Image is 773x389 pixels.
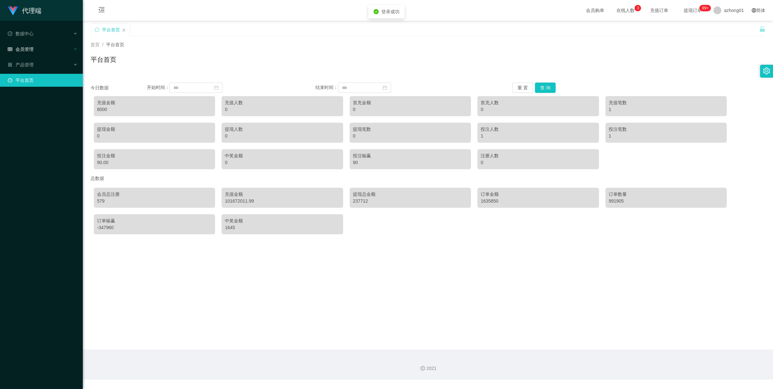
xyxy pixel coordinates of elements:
sup: 1192 [699,5,711,11]
div: 提现笔数 [353,126,468,133]
img: logo.9652507e.png [8,6,18,16]
div: 提现金额 [97,126,212,133]
div: 0 [481,106,595,113]
div: 订单金额 [481,191,595,198]
div: 1 [609,106,724,113]
div: 今日数据 [91,84,147,91]
div: 充值金额 [225,191,340,198]
div: 90 [353,159,468,166]
a: 代理端 [8,8,41,13]
div: 101672011.99 [225,198,340,205]
div: 提现总金额 [353,191,468,198]
div: 1635850 [481,198,595,205]
div: 90.00 [97,159,212,166]
div: 会员总注册 [97,191,212,198]
div: 0 [481,159,595,166]
h1: 代理端 [22,0,41,21]
div: 中奖金额 [225,152,340,159]
div: 237712 [353,198,468,205]
span: 会员管理 [8,47,34,52]
div: 0 [353,133,468,139]
span: 首页 [91,42,100,47]
span: 数据中心 [8,31,34,36]
h1: 平台首页 [91,55,116,64]
i: 图标: calendar [383,85,387,90]
div: 首充金额 [353,99,468,106]
i: 图标: menu-fold [91,0,113,21]
span: 结束时间： [315,85,338,90]
div: 投注笔数 [609,126,724,133]
i: 图标: calendar [214,85,219,90]
div: 订单输赢 [97,217,212,224]
div: 2021 [88,365,768,372]
i: 图标: table [8,47,12,51]
div: 0 [225,159,340,166]
i: 图标: appstore-o [8,62,12,67]
div: 充值笔数 [609,99,724,106]
span: / [102,42,103,47]
i: 图标: unlock [759,26,765,32]
div: 平台首页 [102,24,120,36]
a: 图标: dashboard平台首页 [8,74,78,87]
span: 登录成功 [381,9,399,14]
span: 在线人数 [613,8,638,13]
span: 充值订单 [647,8,671,13]
div: 0 [97,133,212,139]
div: 提现人数 [225,126,340,133]
button: 查 询 [535,83,556,93]
div: 1645 [225,224,340,231]
span: 提现订单 [680,8,705,13]
div: 首充人数 [481,99,595,106]
div: 注册人数 [481,152,595,159]
i: 图标: global [752,8,756,13]
i: icon: check-circle [374,9,379,14]
sup: 3 [635,5,641,11]
span: 平台首页 [106,42,124,47]
div: 投注金额 [97,152,212,159]
div: 订单数量 [609,191,724,198]
div: 0 [225,106,340,113]
i: 图标: setting [763,67,770,74]
p: 3 [637,5,639,11]
div: 8000 [97,106,212,113]
div: 中奖金额 [225,217,340,224]
div: 总数据 [91,172,765,184]
div: 充值人数 [225,99,340,106]
i: 图标: sync [95,28,99,32]
i: 图标: check-circle-o [8,31,12,36]
div: -347960 [97,224,212,231]
i: 图标: close [122,28,126,32]
div: 1 [609,133,724,139]
div: 充值金额 [97,99,212,106]
div: 0 [225,133,340,139]
div: 投注输赢 [353,152,468,159]
span: 开始时间： [147,85,169,90]
i: 图标: copyright [420,366,425,371]
span: 产品管理 [8,62,34,67]
div: 1 [481,133,595,139]
div: 991905 [609,198,724,205]
div: 579 [97,198,212,205]
div: 0 [353,106,468,113]
div: 投注人数 [481,126,595,133]
button: 重 置 [512,83,533,93]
